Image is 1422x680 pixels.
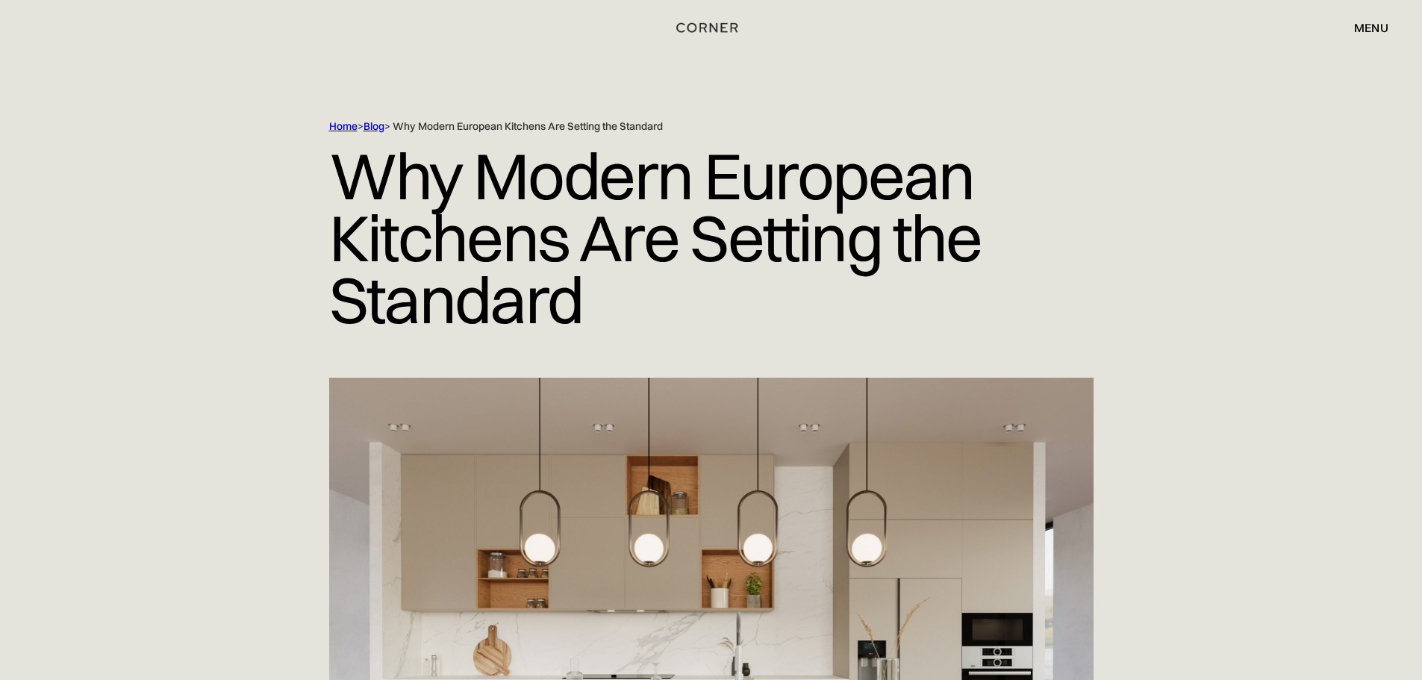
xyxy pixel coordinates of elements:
[660,18,762,37] a: home
[1354,22,1388,34] div: menu
[329,134,1094,342] h1: Why Modern European Kitchens Are Setting the Standard
[364,119,384,133] a: Blog
[1339,15,1388,40] div: menu
[329,119,1031,134] div: > > Why Modern European Kitchens Are Setting the Standard
[329,119,358,133] a: Home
